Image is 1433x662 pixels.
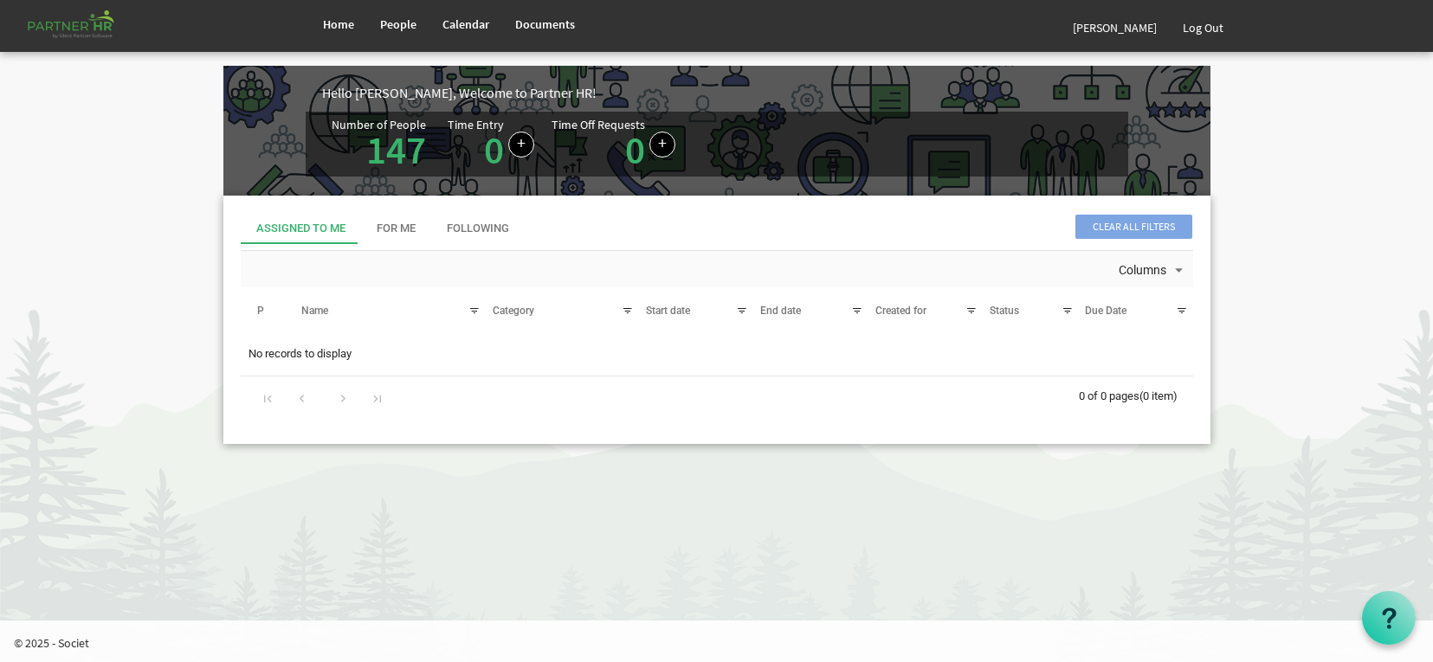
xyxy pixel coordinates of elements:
div: Hello [PERSON_NAME], Welcome to Partner HR! [322,83,1210,103]
div: Number of time entries [448,119,552,170]
a: Log Out [1170,3,1236,52]
span: End date [760,305,801,317]
span: Clear all filters [1075,215,1192,239]
span: People [380,16,416,32]
span: 0 of 0 pages [1079,389,1139,402]
span: Due Date [1085,305,1126,317]
span: Calendar [442,16,489,32]
div: tab-header [241,213,1193,244]
div: Assigned To Me [256,221,345,237]
span: Category [493,305,534,317]
div: Go to last page [365,385,389,409]
div: Time Off Requests [552,119,645,131]
span: Home [323,16,354,32]
span: Start date [646,305,690,317]
a: 147 [366,125,426,174]
span: Documents [515,16,575,32]
span: Status [990,305,1019,317]
a: 0 [484,125,504,174]
div: Following [447,221,509,237]
span: P [257,305,264,317]
div: Time Entry [448,119,504,131]
span: Name [301,305,328,317]
span: (0 item) [1139,389,1178,402]
a: Create a new time off request [649,132,675,157]
div: Number of People [332,119,426,131]
div: Columns [1116,251,1191,287]
div: Go to previous page [290,385,313,409]
a: Log hours [508,132,534,157]
div: Go to next page [332,385,355,409]
button: Columns [1116,260,1191,282]
div: Go to first page [256,385,280,409]
div: Total number of active people in Partner HR [332,119,448,170]
div: For Me [377,221,416,237]
span: Columns [1117,260,1168,281]
span: Created for [875,305,926,317]
div: Number of pending time-off requests [552,119,693,170]
td: No records to display [241,337,1193,370]
a: [PERSON_NAME] [1060,3,1170,52]
div: 0 of 0 pages (0 item) [1079,376,1193,413]
a: 0 [625,125,645,174]
p: © 2025 - Societ [14,634,1433,652]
